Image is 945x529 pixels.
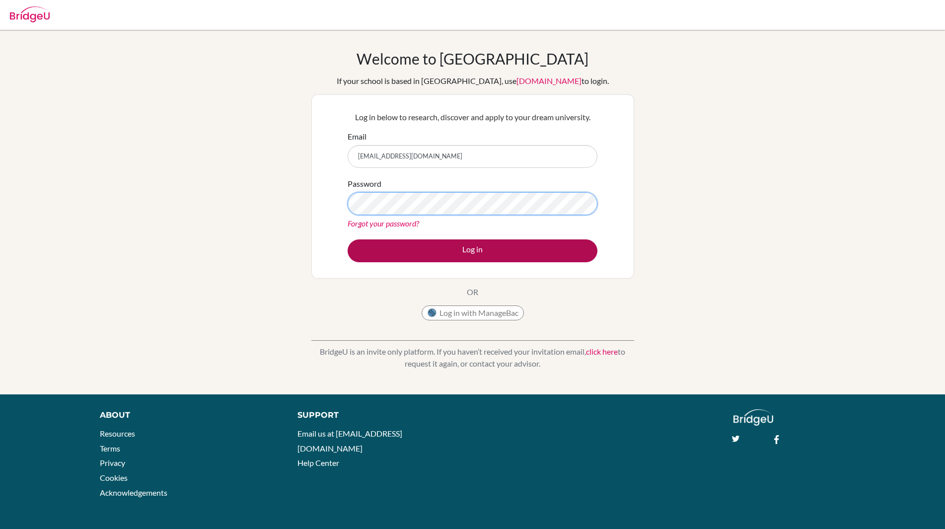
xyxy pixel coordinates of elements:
[467,286,478,298] p: OR
[100,488,167,497] a: Acknowledgements
[100,473,128,482] a: Cookies
[516,76,582,85] a: [DOMAIN_NAME]
[348,178,381,190] label: Password
[586,347,618,356] a: click here
[422,305,524,320] button: Log in with ManageBac
[348,219,419,228] a: Forgot your password?
[100,458,125,467] a: Privacy
[348,131,366,143] label: Email
[100,444,120,453] a: Terms
[100,429,135,438] a: Resources
[297,409,461,421] div: Support
[10,6,50,22] img: Bridge-U
[337,75,609,87] div: If your school is based in [GEOGRAPHIC_DATA], use to login.
[348,239,597,262] button: Log in
[311,346,634,370] p: BridgeU is an invite only platform. If you haven’t received your invitation email, to request it ...
[297,429,402,453] a: Email us at [EMAIL_ADDRESS][DOMAIN_NAME]
[297,458,339,467] a: Help Center
[357,50,588,68] h1: Welcome to [GEOGRAPHIC_DATA]
[100,409,275,421] div: About
[733,409,774,426] img: logo_white@2x-f4f0deed5e89b7ecb1c2cc34c3e3d731f90f0f143d5ea2071677605dd97b5244.png
[348,111,597,123] p: Log in below to research, discover and apply to your dream university.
